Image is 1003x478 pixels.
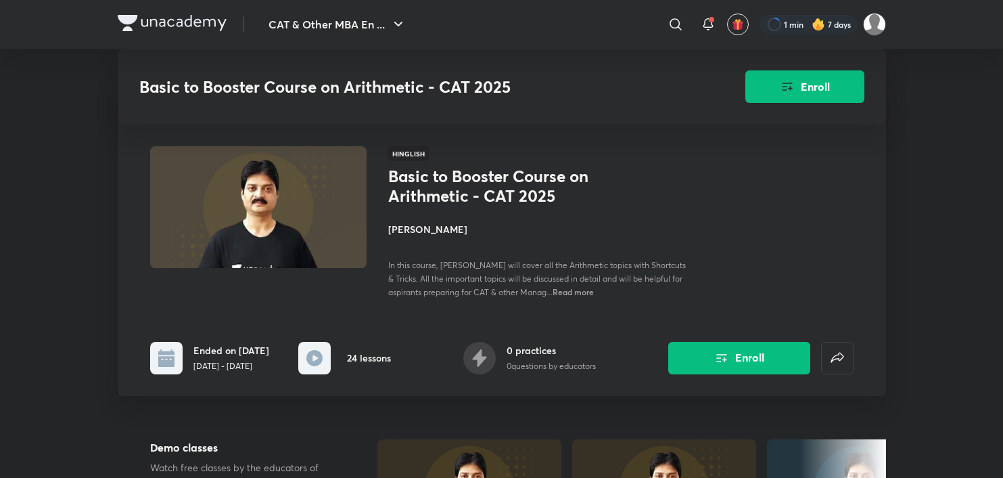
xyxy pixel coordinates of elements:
[863,13,886,36] img: Abhishek gupta
[745,70,864,103] button: Enroll
[507,360,596,372] p: 0 questions by educators
[668,342,810,374] button: Enroll
[553,286,594,297] span: Read more
[388,222,691,236] h4: [PERSON_NAME]
[118,15,227,31] img: Company Logo
[388,260,686,297] span: In this course, [PERSON_NAME] will cover all the Arithmetic topics with Shortcuts & Tricks. All t...
[388,167,609,206] h1: Basic to Booster Course on Arithmetic - CAT 2025
[147,145,368,269] img: Thumbnail
[388,146,429,161] span: Hinglish
[347,351,391,365] h6: 24 lessons
[118,15,227,35] a: Company Logo
[727,14,749,35] button: avatar
[193,343,269,357] h6: Ended on [DATE]
[260,11,415,38] button: CAT & Other MBA En ...
[821,342,854,374] button: false
[150,439,334,456] h5: Demo classes
[507,343,596,357] h6: 0 practices
[812,18,825,31] img: streak
[139,77,669,97] h3: Basic to Booster Course on Arithmetic - CAT 2025
[732,18,744,30] img: avatar
[193,360,269,372] p: [DATE] - [DATE]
